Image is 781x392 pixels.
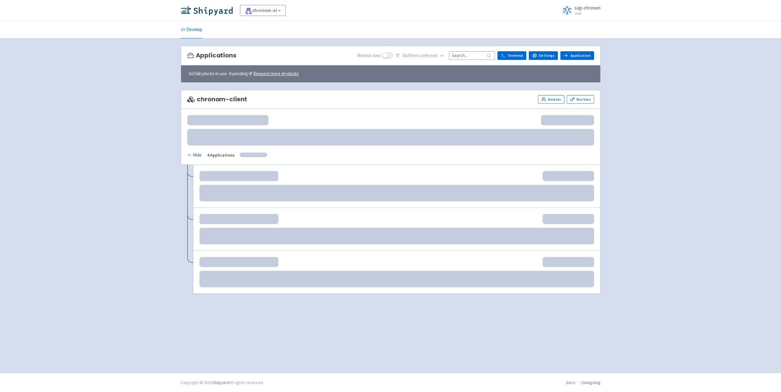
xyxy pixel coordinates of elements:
a: Changelog [581,380,601,385]
a: Application [560,51,594,60]
a: Develop [181,21,202,38]
a: sagi-chronom User [559,6,601,15]
a: Settings [529,51,558,60]
small: User [574,11,601,15]
div: 4 Applications [207,152,235,159]
span: sagi-chronom [574,5,601,11]
span: 3 of 3 drydocks in use - 0 pending [188,70,299,77]
img: Shipyard logo [181,6,233,15]
input: Search... [449,51,495,60]
span: No filter s [402,52,437,59]
a: chronom-ai [240,5,286,16]
h3: Applications [187,52,236,59]
span: Minimal view [357,52,381,59]
a: Terminal [497,51,526,60]
a: Shipyard [213,380,229,385]
span: selected [420,52,437,58]
a: Visitors [538,95,564,104]
div: Copyright © 2025 All rights reserved. [181,379,264,386]
a: Env Vars [567,95,594,104]
span: chronom-client [187,96,247,103]
a: Docs [566,380,575,385]
button: Hide [187,152,202,159]
u: Request more drydocks [253,71,299,76]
